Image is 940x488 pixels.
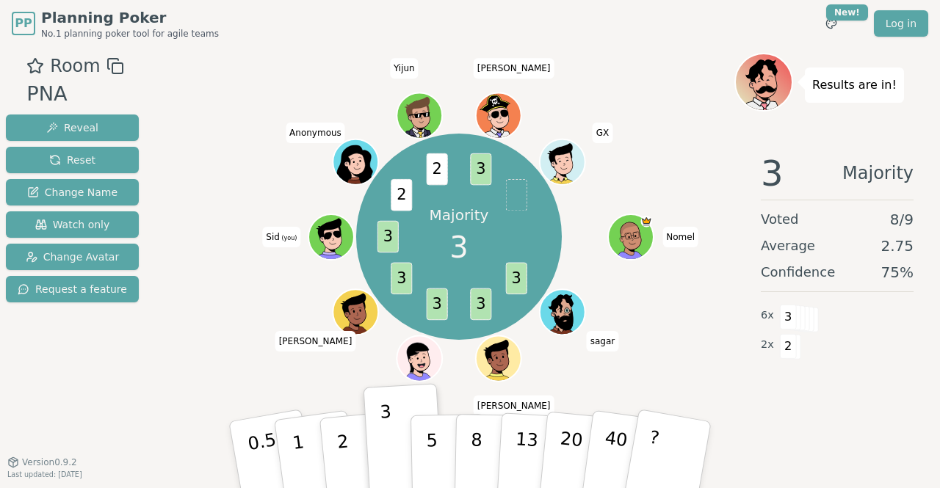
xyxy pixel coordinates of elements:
a: PPPlanning PokerNo.1 planning poker tool for agile teams [12,7,219,40]
span: 3 [761,156,784,191]
span: Request a feature [18,282,127,296]
span: Click to change your name [593,123,613,143]
span: Change Avatar [26,250,120,264]
span: Nomel is the host [641,216,652,227]
span: 75 % [881,262,914,283]
span: Reveal [46,120,98,135]
span: 3 [427,288,448,321]
button: Watch only [6,211,139,238]
button: Click to change your avatar [310,216,352,258]
button: Change Name [6,179,139,205]
span: Click to change your name [474,395,554,415]
span: 3 [470,288,491,321]
span: Planning Poker [41,7,219,28]
div: New! [826,4,868,21]
span: 2 [780,334,797,359]
span: 3 [506,263,527,295]
span: PP [15,15,32,32]
span: 3 [377,221,399,253]
a: Log in [874,10,928,37]
span: Click to change your name [286,123,345,143]
span: Voted [761,209,799,230]
button: Reveal [6,114,139,141]
button: Add as favourite [26,53,44,79]
span: 2 [391,179,412,211]
span: Average [761,236,815,256]
span: 2 x [761,337,774,353]
button: New! [818,10,845,37]
div: PNA [26,79,123,109]
span: (you) [280,235,297,241]
span: Majority [842,156,914,191]
span: 8 / 9 [890,209,914,230]
p: 3 [380,401,396,481]
span: 3 [470,153,491,186]
p: Results are in! [812,75,897,95]
button: Request a feature [6,276,139,302]
button: Version0.9.2 [7,456,77,468]
span: 2.75 [881,236,914,256]
span: 2 [427,153,448,186]
span: Click to change your name [587,331,619,352]
span: Reset [49,153,95,167]
span: Click to change your name [390,58,419,79]
span: Watch only [35,217,110,232]
span: Click to change your name [474,58,554,79]
span: Room [50,53,100,79]
span: 3 [391,263,412,295]
span: Change Name [27,185,117,200]
span: 3 [449,225,468,269]
span: 3 [780,305,797,329]
span: Click to change your name [262,227,300,247]
span: Confidence [761,262,835,283]
span: No.1 planning poker tool for agile teams [41,28,219,40]
span: Last updated: [DATE] [7,470,82,478]
button: Reset [6,147,139,173]
span: 6 x [761,307,774,324]
button: Change Avatar [6,244,139,270]
span: Click to change your name [662,227,698,247]
span: Version 0.9.2 [22,456,77,468]
p: Majority [430,205,489,225]
span: Click to change your name [275,331,356,352]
